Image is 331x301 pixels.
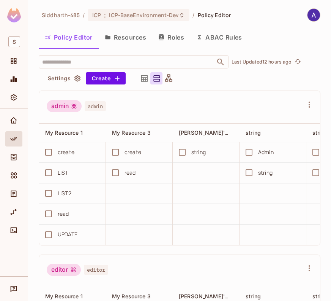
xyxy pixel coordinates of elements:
span: the active workspace [42,11,80,19]
div: editor [47,264,81,276]
div: Projects [5,53,22,68]
div: string [191,148,206,156]
span: Policy Editor [198,11,231,19]
p: Last Updated 12 hours ago [232,59,292,65]
li: / [192,11,194,19]
div: Directory [5,150,22,165]
div: Policy [5,131,22,147]
span: [PERSON_NAME]'S UPDATED RESOURCE 1 [179,293,288,300]
span: : [104,12,106,18]
button: Create [86,72,126,84]
button: Open [215,57,226,67]
span: My Resource 1 [45,293,83,299]
div: Workspace: Siddharth-485 [5,33,22,50]
div: Elements [5,168,22,183]
li: / [83,11,85,19]
div: Help & Updates [5,281,22,296]
span: string [312,129,328,136]
div: admin [47,100,82,112]
span: editor [84,265,108,275]
button: Resources [99,28,152,47]
span: string [312,293,328,299]
img: SReyMgAAAABJRU5ErkJggg== [7,8,21,22]
div: URL Mapping [5,204,22,220]
button: ABAC Rules [190,28,248,47]
span: Click to refresh data [292,57,303,67]
span: string [246,293,261,299]
div: string [258,169,273,177]
div: UPDATE [58,230,77,239]
span: S [8,36,20,47]
span: My Resource 3 [112,129,151,136]
span: ICP-BaseEnvironment-Dev [109,11,179,19]
span: admin [85,101,106,111]
button: refresh [293,57,303,67]
div: Audit Log [5,186,22,201]
div: read [58,210,69,218]
div: LIST [58,169,68,177]
span: [PERSON_NAME]'S UPDATED RESOURCE 1 [179,129,288,136]
div: create [125,148,141,156]
div: create [58,148,74,156]
button: Roles [152,28,190,47]
span: refresh [295,58,301,66]
button: Settings [45,72,83,84]
span: My Resource 3 [112,293,151,299]
div: LIST2 [58,189,71,197]
span: My Resource 1 [45,129,83,136]
div: Settings [5,90,22,105]
div: Admin [258,148,274,156]
button: Policy Editor [39,28,99,47]
div: Home [5,113,22,128]
img: ASHISH SANDEY [307,9,320,21]
div: read [125,169,136,177]
span: ICP [92,11,101,19]
div: Monitoring [5,72,22,87]
span: string [246,129,261,136]
div: Connect [5,223,22,238]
